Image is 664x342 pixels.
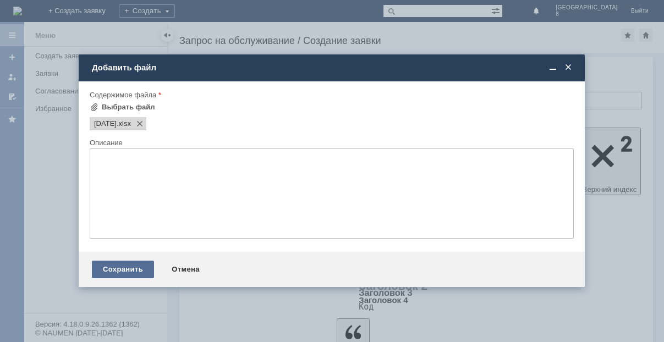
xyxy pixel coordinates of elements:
[92,63,574,73] div: Добавить файл
[90,91,572,98] div: Содержимое файла
[547,63,558,73] span: Свернуть (Ctrl + M)
[563,63,574,73] span: Закрыть
[102,103,155,112] div: Выбрать файл
[4,4,161,22] div: Добрый вечер, прошу удалить отлож. чеки за [DATE]
[94,119,117,128] span: 11.08.25.xlsx
[4,22,161,31] div: спасибо
[90,139,572,146] div: Описание
[117,119,131,128] span: 11.08.25.xlsx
